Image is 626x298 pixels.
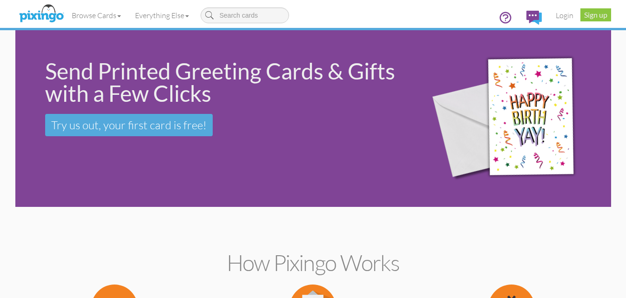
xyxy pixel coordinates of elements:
a: Try us out, your first card is free! [45,114,213,136]
div: Send Printed Greeting Cards & Gifts with a Few Clicks [45,60,405,105]
h2: How Pixingo works [32,251,595,275]
span: Try us out, your first card is free! [51,118,207,132]
img: comments.svg [526,11,542,25]
a: Sign up [580,8,611,21]
a: Everything Else [128,4,196,27]
img: 942c5090-71ba-4bfc-9a92-ca782dcda692.png [417,33,608,205]
img: pixingo logo [17,2,66,26]
input: Search cards [201,7,289,23]
a: Browse Cards [65,4,128,27]
a: Login [549,4,580,27]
